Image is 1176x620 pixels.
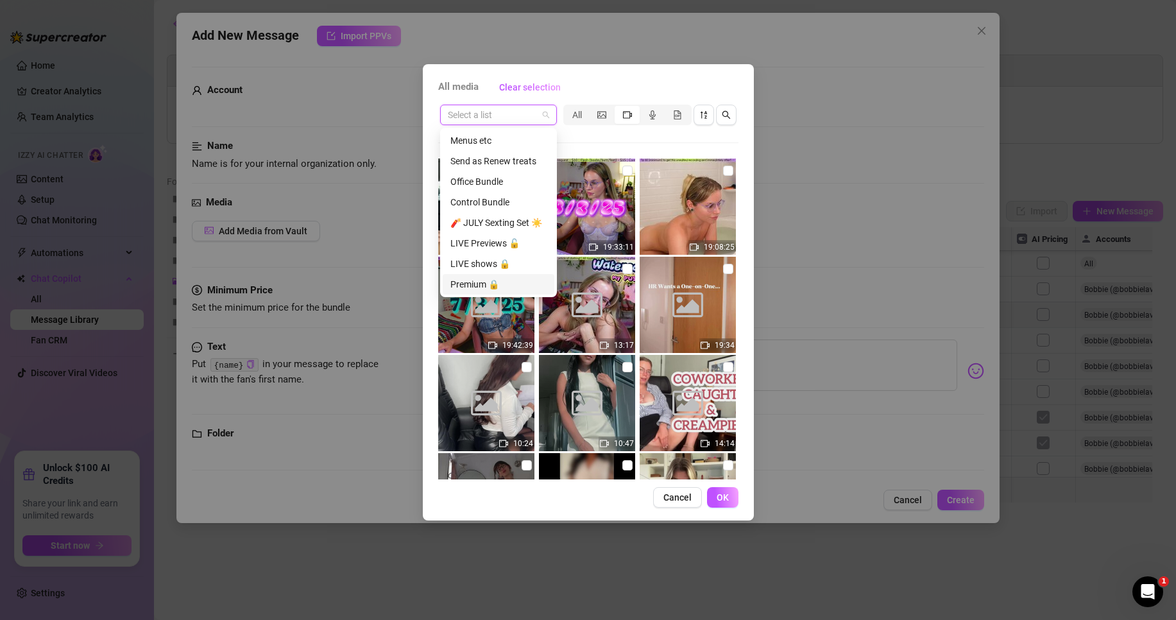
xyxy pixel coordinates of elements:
span: video-camera [600,341,609,350]
div: Menus etc [450,133,547,148]
span: video-camera [701,439,710,448]
span: All media [438,80,479,95]
div: LIVE shows 🔒 [450,257,547,271]
img: media [438,159,534,255]
div: Premium 🔒 [443,274,554,295]
span: OK [717,492,729,503]
span: video-camera [701,341,710,350]
span: 1 [1159,576,1169,587]
span: 13:17 [614,341,634,350]
div: Office Bundle [450,175,547,189]
iframe: Intercom live chat [1132,576,1163,607]
button: Clear selection [489,77,571,98]
span: video-camera [589,243,598,252]
div: Control Bundle [450,195,547,209]
span: video-camera [690,243,699,252]
span: 10:47 [614,439,634,448]
span: video-camera [499,439,508,448]
button: Cancel [653,487,702,508]
span: Clear selection [499,82,561,92]
span: audio [648,110,657,119]
span: 10:24 [513,439,533,448]
button: OK [707,487,738,508]
div: Premium 🔒 [450,277,547,291]
div: segmented control [563,105,692,125]
div: Menus etc [443,130,554,151]
span: 19:34 [715,341,735,350]
div: Send as Renew treats [450,154,547,168]
span: search [722,110,731,119]
span: 19:08:25 [704,243,735,252]
span: 14:14 [715,439,735,448]
span: file-gif [673,110,682,119]
button: sort-descending [694,105,714,125]
div: LIVE shows 🔒 [443,254,554,274]
img: media [539,159,635,255]
span: Cancel [663,492,692,503]
span: video-camera [488,341,497,350]
div: 🧨 JULY Sexting Set ☀️ [450,216,547,230]
img: media [640,159,736,255]
div: LIVE Previews 🔓 [450,236,547,250]
span: video-camera [623,110,632,119]
div: All [565,106,590,124]
span: 19:42:39 [502,341,533,350]
span: 19:33:11 [603,243,634,252]
span: video-camera [600,439,609,448]
div: Send as Renew treats [443,151,554,171]
div: LIVE Previews 🔓 [443,233,554,254]
div: 🧨 JULY Sexting Set ☀️ [443,212,554,233]
span: sort-descending [699,110,708,119]
div: Office Bundle [443,171,554,192]
span: picture [597,110,606,119]
div: Control Bundle [443,192,554,212]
